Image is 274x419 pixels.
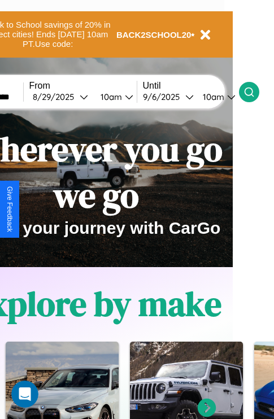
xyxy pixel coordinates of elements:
div: 10am [197,91,227,102]
label: Until [143,81,239,91]
button: 10am [194,91,239,103]
b: BACK2SCHOOL20 [116,30,192,40]
button: 10am [92,91,137,103]
button: 8/29/2025 [29,91,92,103]
div: 8 / 29 / 2025 [33,91,80,102]
label: From [29,81,137,91]
iframe: Intercom live chat [11,381,38,408]
div: 9 / 6 / 2025 [143,91,185,102]
div: 10am [95,91,125,102]
div: Give Feedback [6,186,14,232]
